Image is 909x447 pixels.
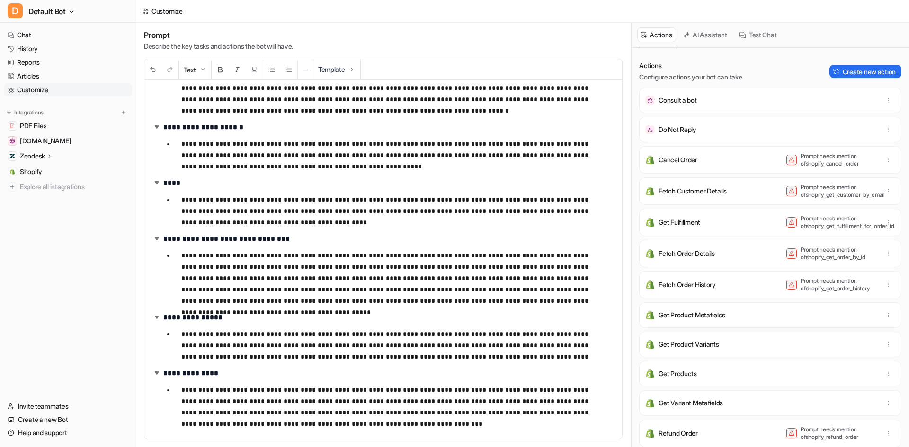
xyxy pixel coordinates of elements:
[645,429,655,438] img: Refund Order icon
[637,27,676,42] button: Actions
[28,5,66,18] span: Default Bot
[179,60,211,80] button: Text
[645,218,655,227] img: Get Fulfillment icon
[645,96,655,105] img: Consult a bot icon
[659,398,723,408] p: Get Variant Metafields
[645,369,655,378] img: Get Products icon
[659,280,716,289] p: Fetch Order History
[645,125,655,134] img: Do Not Reply icon
[659,155,697,165] p: Cancel Order
[120,109,127,116] img: menu_add.svg
[801,152,876,167] p: Prompt needs mention of shopify_cancel_order
[152,178,161,187] img: expand-arrow.svg
[4,400,132,413] a: Invite teammates
[659,96,696,105] p: Consult a bot
[348,66,356,73] img: Template
[166,66,174,73] img: Redo
[645,340,655,349] img: Get Product Variants icon
[659,249,715,258] p: Fetch Order Details
[9,123,15,129] img: PDF Files
[152,234,161,243] img: expand-arrow.svg
[639,61,743,70] p: Actions
[20,121,46,131] span: PDF Files
[20,167,42,176] span: Shopify
[280,60,297,80] button: Ordered List
[639,72,743,82] p: Configure actions your bot can take.
[4,56,132,69] a: Reports
[801,426,876,441] p: Prompt needs mention of shopify_refund_order
[152,368,161,377] img: expand-arrow.svg
[645,155,655,165] img: Cancel Order icon
[659,429,698,438] p: Refund Order
[4,426,132,439] a: Help and support
[645,280,655,289] img: Fetch Order History icon
[645,186,655,196] img: Fetch Customer Details icon
[4,42,132,55] a: History
[680,27,731,42] button: AI Assistant
[161,60,178,80] button: Redo
[659,369,697,378] p: Get Products
[250,66,258,73] img: Underline
[8,3,23,18] span: D
[801,277,876,292] p: Prompt needs mention of shopify_get_order_history
[4,70,132,83] a: Articles
[152,122,161,131] img: expand-arrow.svg
[199,66,206,73] img: Dropdown Down Arrow
[151,6,182,16] div: Customize
[645,249,655,258] img: Fetch Order Details icon
[4,83,132,96] a: Customize
[14,109,44,116] p: Integrations
[645,398,655,408] img: Get Variant Metafields icon
[268,66,276,73] img: Unordered List
[9,169,15,175] img: Shopify
[216,66,224,73] img: Bold
[659,186,727,196] p: Fetch Customer Details
[9,138,15,144] img: wovenwood.co.uk
[4,119,132,132] a: PDF FilesPDF Files
[313,59,360,79] button: Template
[4,134,132,148] a: wovenwood.co.uk[DOMAIN_NAME]
[144,60,161,80] button: Undo
[212,60,229,80] button: Bold
[20,136,71,146] span: [DOMAIN_NAME]
[659,125,696,134] p: Do Not Reply
[4,180,132,193] a: Explore all integrations
[659,218,700,227] p: Get Fulfillment
[4,165,132,178] a: ShopifyShopify
[645,310,655,320] img: Get Product Metafields icon
[149,66,157,73] img: Undo
[6,109,12,116] img: expand menu
[144,30,293,40] h1: Prompt
[801,184,876,199] p: Prompt needs mention of shopify_get_customer_by_email
[4,108,46,117] button: Integrations
[801,246,876,261] p: Prompt needs mention of shopify_get_order_by_id
[8,182,17,192] img: explore all integrations
[246,60,263,80] button: Underline
[144,42,293,51] p: Describe the key tasks and actions the bot will have.
[298,60,313,80] button: ─
[833,68,840,75] img: Create action
[233,66,241,73] img: Italic
[20,179,128,194] span: Explore all integrations
[801,215,876,230] p: Prompt needs mention of shopify_get_fulfillment_for_order_id
[285,66,293,73] img: Ordered List
[735,27,781,42] button: Test Chat
[20,151,45,161] p: Zendesk
[659,340,719,349] p: Get Product Variants
[152,312,161,322] img: expand-arrow.svg
[4,413,132,426] a: Create a new Bot
[829,65,901,78] button: Create new action
[263,60,280,80] button: Unordered List
[229,60,246,80] button: Italic
[4,28,132,42] a: Chat
[659,310,725,320] p: Get Product Metafields
[9,153,15,159] img: Zendesk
